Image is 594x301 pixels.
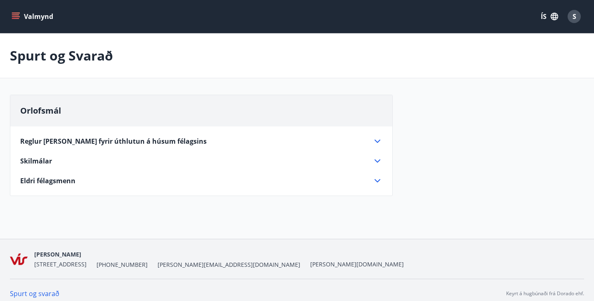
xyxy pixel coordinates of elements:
span: [PHONE_NUMBER] [97,261,148,269]
a: [PERSON_NAME][DOMAIN_NAME] [310,260,404,268]
div: Skilmálar [20,156,382,166]
p: Keyrt á hugbúnaði frá Dorado ehf. [506,290,584,297]
span: Eldri félagsmenn [20,176,75,185]
button: menu [10,9,57,24]
span: [STREET_ADDRESS] [34,260,87,268]
div: Reglur [PERSON_NAME] fyrir úthlutun á húsum félagsins [20,136,382,146]
span: [PERSON_NAME] [34,250,81,258]
span: [PERSON_NAME][EMAIL_ADDRESS][DOMAIN_NAME] [158,261,300,269]
img: KLdt0xK1pgQPh9arYqkAgyEgeGrLnSBJDttyfTVn.png [10,250,28,268]
span: Skilmálar [20,156,52,166]
p: Spurt og Svarað [10,47,113,65]
div: Eldri félagsmenn [20,176,382,186]
span: Orlofsmál [20,105,61,116]
span: S [573,12,576,21]
button: ÍS [536,9,563,24]
a: Spurt og svarað [10,289,59,298]
button: S [564,7,584,26]
span: Reglur [PERSON_NAME] fyrir úthlutun á húsum félagsins [20,137,207,146]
